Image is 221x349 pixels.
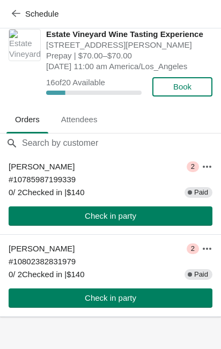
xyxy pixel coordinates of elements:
[9,188,85,197] span: 0 / 2 Checked in | $140
[9,288,212,308] button: Check in party
[9,206,212,226] button: Check in party
[46,78,105,87] span: 16 of 20 Available
[9,29,40,61] img: Estate Vineyard Wine Tasting Experience
[46,40,207,50] span: [STREET_ADDRESS][PERSON_NAME]
[191,162,195,171] span: 2
[9,244,75,253] span: [PERSON_NAME]
[53,110,106,129] span: Attendees
[9,270,85,279] span: 0 / 2 Checked in | $140
[5,4,68,24] button: Schedule
[191,244,195,253] span: 2
[25,10,59,18] span: Schedule
[46,50,207,61] span: Prepay | $70.00–$70.00
[85,294,136,302] span: Check in party
[46,61,207,72] span: [DATE] 11:00 am America/Los_Angeles
[6,110,48,129] span: Orders
[46,29,207,40] span: Estate Vineyard Wine Tasting Experience
[85,212,136,220] span: Check in party
[9,162,75,171] span: [PERSON_NAME]
[9,175,76,184] span: # 10785987199339
[152,77,212,96] button: Book
[194,188,208,197] span: Paid
[9,257,76,266] span: # 10802382831979
[173,83,191,91] span: Book
[194,270,208,279] span: Paid
[21,133,221,153] input: Search by customer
